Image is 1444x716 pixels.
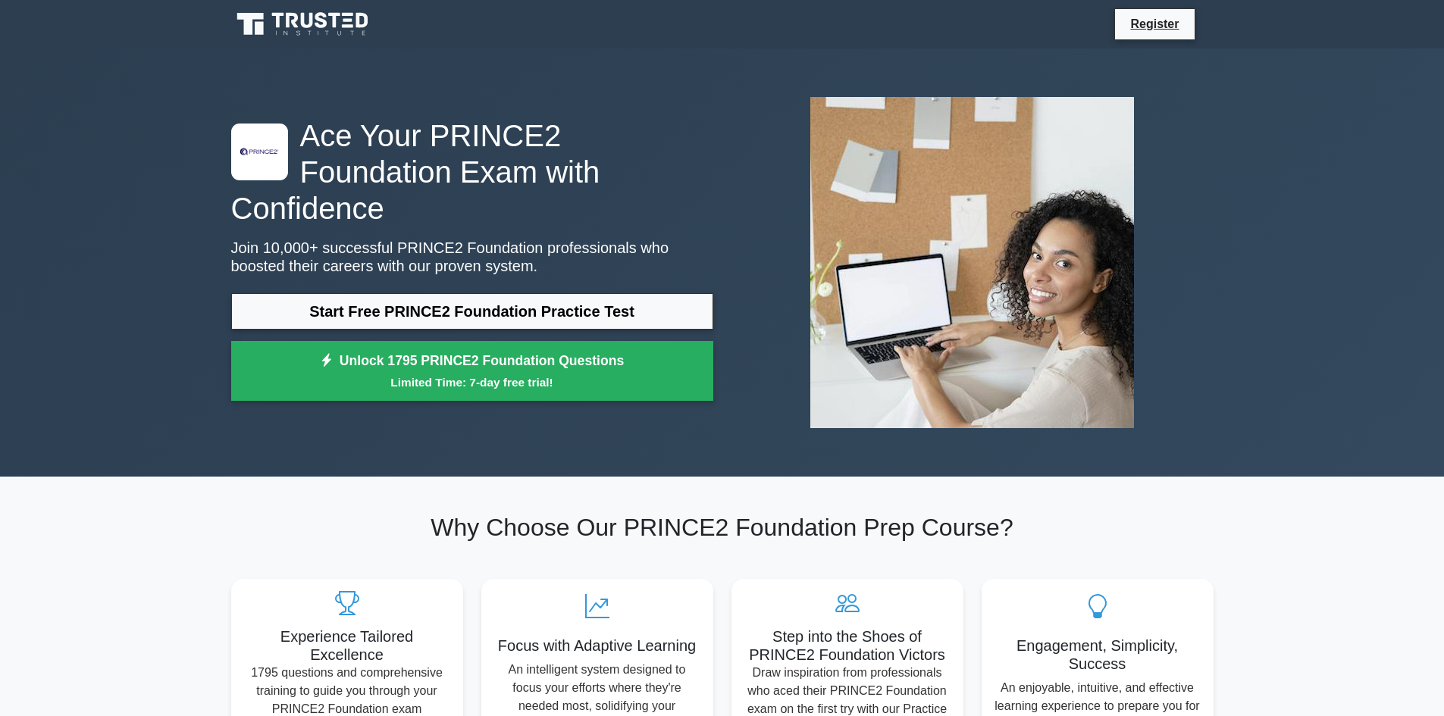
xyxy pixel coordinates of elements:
[231,117,713,227] h1: Ace Your PRINCE2 Foundation Exam with Confidence
[250,374,694,391] small: Limited Time: 7-day free trial!
[994,636,1201,673] h5: Engagement, Simplicity, Success
[744,627,951,664] h5: Step into the Shoes of PRINCE2 Foundation Victors
[231,513,1214,542] h2: Why Choose Our PRINCE2 Foundation Prep Course?
[1121,14,1188,33] a: Register
[231,239,713,275] p: Join 10,000+ successful PRINCE2 Foundation professionals who boosted their careers with our prove...
[231,293,713,330] a: Start Free PRINCE2 Foundation Practice Test
[243,627,451,664] h5: Experience Tailored Excellence
[231,341,713,402] a: Unlock 1795 PRINCE2 Foundation QuestionsLimited Time: 7-day free trial!
[493,636,701,655] h5: Focus with Adaptive Learning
